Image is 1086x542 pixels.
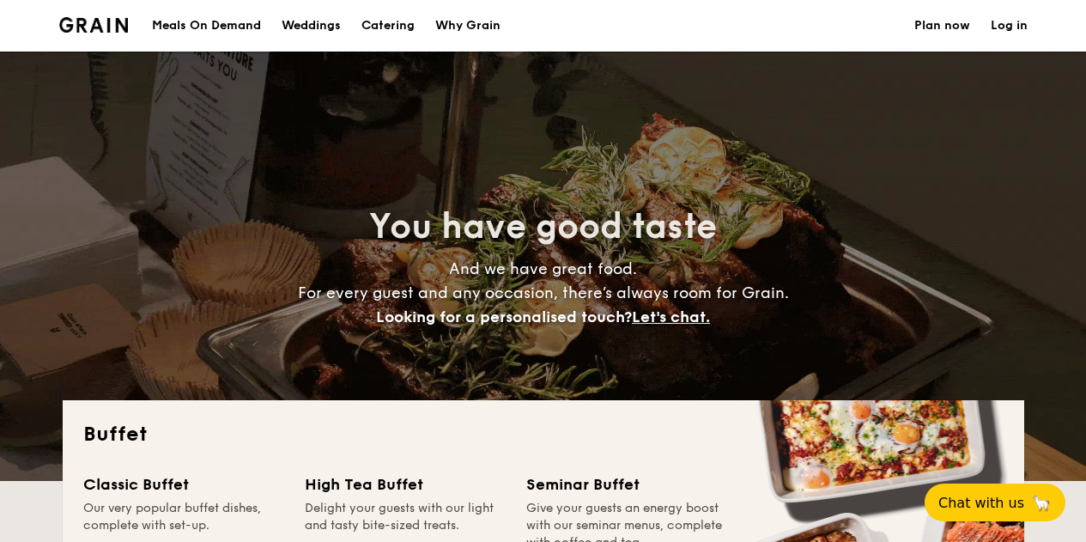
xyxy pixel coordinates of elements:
[632,308,710,326] span: Let's chat.
[1031,493,1052,513] span: 🦙
[59,17,129,33] a: Logotype
[369,206,717,247] span: You have good taste
[59,17,129,33] img: Grain
[376,308,632,326] span: Looking for a personalised touch?
[526,472,727,496] div: Seminar Buffet
[83,472,284,496] div: Classic Buffet
[938,495,1024,511] span: Chat with us
[298,259,789,326] span: And we have great food. For every guest and any occasion, there’s always room for Grain.
[305,472,506,496] div: High Tea Buffet
[925,484,1065,521] button: Chat with us🦙
[83,421,1004,448] h2: Buffet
